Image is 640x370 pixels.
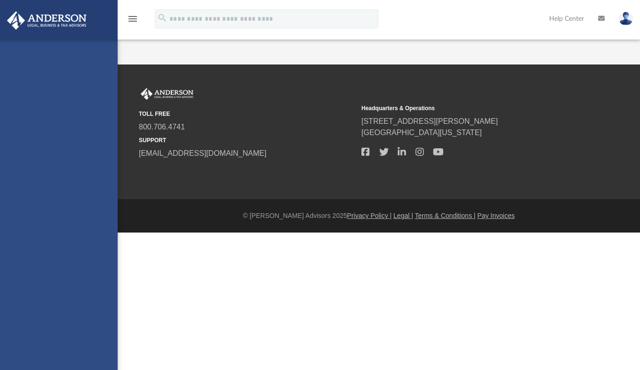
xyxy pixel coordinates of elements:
img: Anderson Advisors Platinum Portal [4,11,89,30]
small: TOLL FREE [139,110,355,118]
img: User Pic [619,12,633,25]
a: menu [127,18,138,24]
div: © [PERSON_NAME] Advisors 2025 [118,211,640,221]
a: [STREET_ADDRESS][PERSON_NAME] [361,117,498,125]
small: SUPPORT [139,136,355,145]
a: 800.706.4741 [139,123,185,131]
i: menu [127,13,138,24]
i: search [157,13,168,23]
a: Privacy Policy | [347,212,392,219]
a: Legal | [393,212,413,219]
small: Headquarters & Operations [361,104,577,113]
a: [EMAIL_ADDRESS][DOMAIN_NAME] [139,149,266,157]
a: Terms & Conditions | [415,212,476,219]
a: Pay Invoices [477,212,514,219]
a: [GEOGRAPHIC_DATA][US_STATE] [361,129,482,137]
img: Anderson Advisors Platinum Portal [139,88,195,100]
